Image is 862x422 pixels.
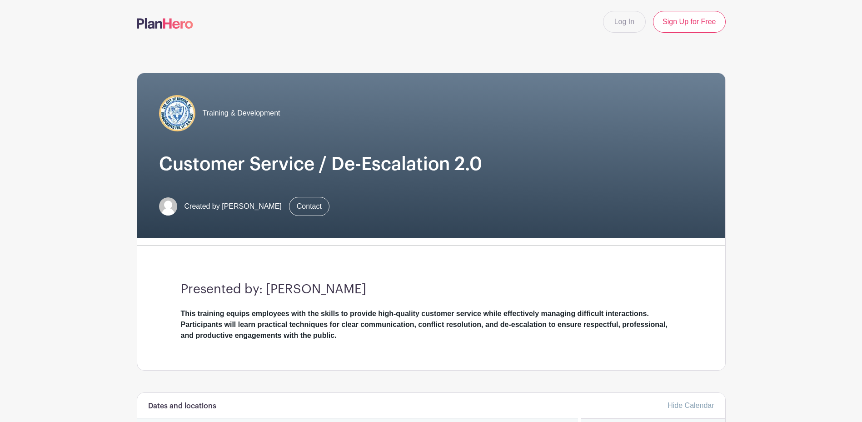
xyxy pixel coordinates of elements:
a: Contact [289,197,329,216]
a: Sign Up for Free [653,11,725,33]
h6: Dates and locations [148,402,216,411]
img: default-ce2991bfa6775e67f084385cd625a349d9dcbb7a52a09fb2fda1e96e2d18dcdb.png [159,197,177,216]
strong: This training equips employees with the skills to provide high-quality customer service while eff... [181,310,668,339]
img: COA%20logo%20(2).jpg [159,95,195,131]
span: Created by [PERSON_NAME] [184,201,282,212]
a: Log In [603,11,646,33]
img: logo-507f7623f17ff9eddc593b1ce0a138ce2505c220e1c5a4e2b4648c50719b7d32.svg [137,18,193,29]
a: Hide Calendar [668,402,714,409]
h3: Presented by: [PERSON_NAME] [181,282,682,297]
h1: Customer Service / De-Escalation 2.0 [159,153,703,175]
span: Training & Development [203,108,280,119]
